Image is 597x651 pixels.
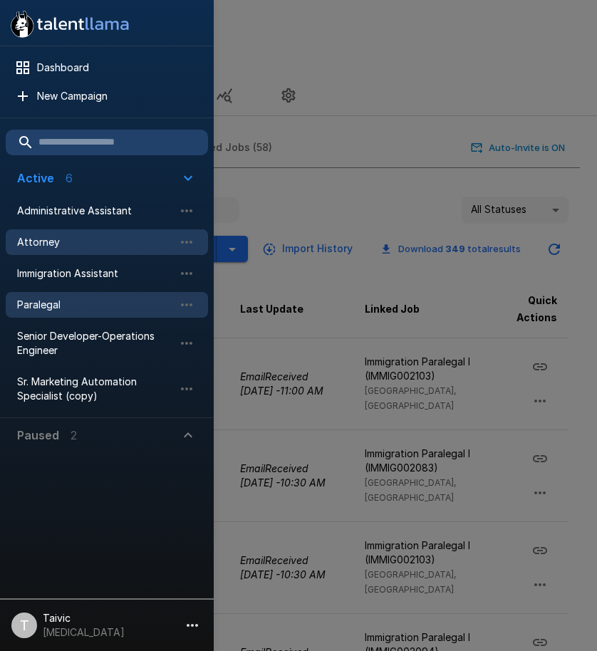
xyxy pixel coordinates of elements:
div: Sr. Marketing Automation Specialist (copy) [6,369,208,409]
div: T [11,613,37,638]
div: Administrative Assistant [6,198,208,224]
div: Dashboard [6,55,208,80]
button: Paused2 [6,418,208,452]
span: Senior Developer-Operations Engineer [17,329,174,358]
button: Active6 [6,161,208,195]
div: Attorney [6,229,208,255]
span: Administrative Assistant [17,204,174,218]
div: Paralegal [6,292,208,318]
p: Taivic [43,611,125,625]
div: Senior Developer-Operations Engineer [6,323,208,363]
span: Immigration Assistant [17,266,174,281]
div: New Campaign [6,83,208,109]
span: Dashboard [37,61,197,75]
span: Sr. Marketing Automation Specialist (copy) [17,375,174,403]
p: 6 [66,170,73,187]
span: Attorney [17,235,174,249]
p: 2 [71,427,77,444]
p: [MEDICAL_DATA] [43,625,125,640]
div: Immigration Assistant [6,261,208,286]
p: Active [17,170,54,187]
p: Paused [17,427,59,444]
span: Paralegal [17,298,174,312]
span: New Campaign [37,89,197,103]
